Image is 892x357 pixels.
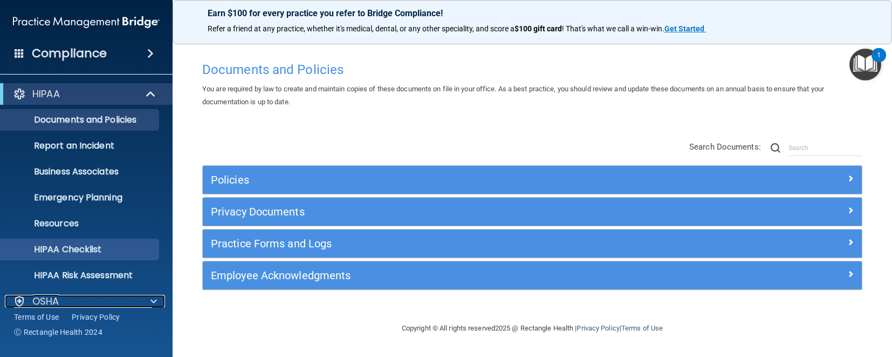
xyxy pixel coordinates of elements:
img: PMB logo [13,11,160,33]
p: HIPAA Checklist [7,244,154,255]
h5: Policies [211,174,689,186]
p: Report an Incident [7,140,154,151]
a: HIPAA [13,87,156,100]
a: Get Started [664,24,706,33]
p: HIPAA Risk Assessment [7,270,154,281]
h4: Compliance [32,46,107,61]
p: Documents and Policies [7,114,154,125]
p: Resources [7,218,154,229]
img: ic-search.3b580494.png [771,143,780,153]
a: Privacy Documents [211,203,854,220]
h5: Practice Forms and Logs [211,238,689,250]
span: ! That's what we call a win-win. [562,24,664,33]
strong: Get Started [664,24,704,33]
a: Policies [211,171,854,188]
div: 1 [877,55,881,69]
a: Employee Acknowledgments [211,267,854,284]
p: OSHA [32,295,59,308]
strong: $100 gift card [514,24,562,33]
a: Privacy Policy [72,312,120,322]
a: OSHA [13,295,157,308]
span: You are required by law to create and maintain copies of these documents on file in your office. ... [202,85,824,106]
div: Copyright © All rights reserved 2025 @ Rectangle Health | | [335,311,729,346]
p: Earn $100 for every practice you refer to Bridge Compliance! [208,8,857,18]
span: Search Documents: [689,142,761,152]
button: Open Resource Center, 1 new notification [849,49,881,80]
input: Search [788,140,862,156]
a: Terms of Use [14,312,59,322]
a: Practice Forms and Logs [211,235,854,252]
p: HIPAA [32,87,60,100]
a: Terms of Use [621,324,663,332]
span: Ⓒ Rectangle Health 2024 [14,327,102,338]
h4: Documents and Policies [202,63,862,77]
h5: Employee Acknowledgments [211,270,689,281]
h5: Privacy Documents [211,206,689,218]
p: Business Associates [7,166,154,177]
p: Emergency Planning [7,192,154,203]
span: Refer a friend at any practice, whether it's medical, dental, or any other speciality, and score a [208,24,514,33]
a: Privacy Policy [577,324,619,332]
